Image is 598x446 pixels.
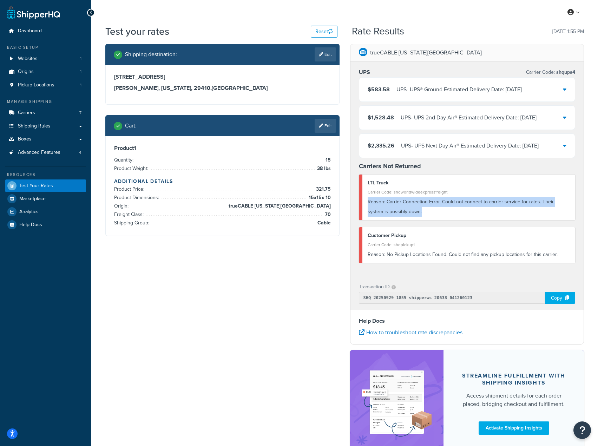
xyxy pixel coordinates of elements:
h4: Additional Details [114,178,331,185]
span: Origins [18,69,34,75]
span: Reason: [368,198,385,205]
button: Reset [311,26,337,38]
span: 38 lbs [315,164,331,173]
span: 15 x 15 x 10 [307,194,331,202]
span: 1 [80,82,81,88]
span: Test Your Rates [19,183,53,189]
span: 15 [324,156,331,164]
span: 321.75 [314,185,331,194]
div: Streamline Fulfillment with Shipping Insights [460,372,567,386]
span: $1,528.48 [368,113,394,122]
div: Basic Setup [5,45,86,51]
a: Edit [315,119,336,133]
span: Help Docs [19,222,42,228]
span: Quantity: [114,156,135,164]
h2: Shipping destination : [125,51,177,58]
p: [DATE] 1:55 PM [552,27,584,37]
span: Cable [316,219,331,227]
a: Origins1 [5,65,86,78]
span: 70 [323,210,331,219]
a: Carriers7 [5,106,86,119]
li: Websites [5,52,86,65]
span: Product Weight: [114,165,150,172]
li: Origins [5,65,86,78]
a: Analytics [5,205,86,218]
a: Pickup Locations1 [5,79,86,92]
span: trueCABLE [US_STATE][GEOGRAPHIC_DATA] [227,202,331,210]
li: Pickup Locations [5,79,86,92]
span: Carriers [18,110,35,116]
h3: [STREET_ADDRESS] [114,73,331,80]
span: Shipping Group: [114,219,151,227]
h1: Test your rates [105,25,169,38]
div: Customer Pickup [368,231,570,241]
span: $2,335.26 [368,142,394,150]
div: No Pickup Locations Found. Could not find any pickup locations for this carrier. [368,250,570,260]
span: Advanced Features [18,150,60,156]
h4: Help Docs [359,317,576,325]
div: Resources [5,172,86,178]
span: $583.58 [368,85,390,93]
span: 4 [79,150,81,156]
span: Product Dimensions: [114,194,161,201]
li: Carriers [5,106,86,119]
h3: [PERSON_NAME], [US_STATE], 29410 , [GEOGRAPHIC_DATA] [114,85,331,92]
li: Advanced Features [5,146,86,159]
h2: Rate Results [352,26,404,37]
span: Pickup Locations [18,82,54,88]
a: Activate Shipping Insights [479,421,549,435]
strong: Carriers Not Returned [359,162,421,171]
span: Origin: [114,202,130,210]
div: UPS - UPS Next Day Air® Estimated Delivery Date: [DATE] [401,141,539,151]
div: LTL Truck [368,178,570,188]
h3: Product 1 [114,145,331,152]
p: trueCABLE [US_STATE][GEOGRAPHIC_DATA] [370,48,482,58]
span: 1 [80,56,81,62]
span: Marketplace [19,196,46,202]
span: Reason: [368,251,385,258]
span: Freight Class: [114,211,145,218]
a: How to troubleshoot rate discrepancies [359,328,462,336]
span: shqups4 [555,68,575,76]
span: Boxes [18,136,32,142]
a: Edit [315,47,336,61]
a: Websites1 [5,52,86,65]
div: Carrier Code: shqpickup1 [368,240,570,250]
a: Boxes [5,133,86,146]
div: Carrier Code: shqworldwideexpressfreight [368,187,570,197]
span: Product Price: [114,185,146,193]
div: UPS - UPS® Ground Estimated Delivery Date: [DATE] [396,85,522,94]
span: Dashboard [18,28,42,34]
span: Analytics [19,209,39,215]
h3: UPS [359,69,370,76]
span: 7 [79,110,81,116]
a: Shipping Rules [5,120,86,133]
div: Manage Shipping [5,99,86,105]
span: 1 [80,69,81,75]
button: Open Resource Center [573,421,591,439]
h2: Cart : [125,123,137,129]
div: Carrier Connection Error. Could not connect to carrier service for rates. Their system is possibl... [368,197,570,217]
a: Dashboard [5,25,86,38]
p: Transaction ID [359,282,390,292]
div: Copy [545,292,575,304]
p: Carrier Code: [526,67,575,77]
div: UPS - UPS 2nd Day Air® Estimated Delivery Date: [DATE] [401,113,537,123]
a: Advanced Features4 [5,146,86,159]
span: Websites [18,56,38,62]
div: Access shipment details for each order placed, bridging checkout and fulfillment. [460,392,567,408]
a: Marketplace [5,192,86,205]
a: Test Your Rates [5,179,86,192]
a: Help Docs [5,218,86,231]
span: Shipping Rules [18,123,51,129]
